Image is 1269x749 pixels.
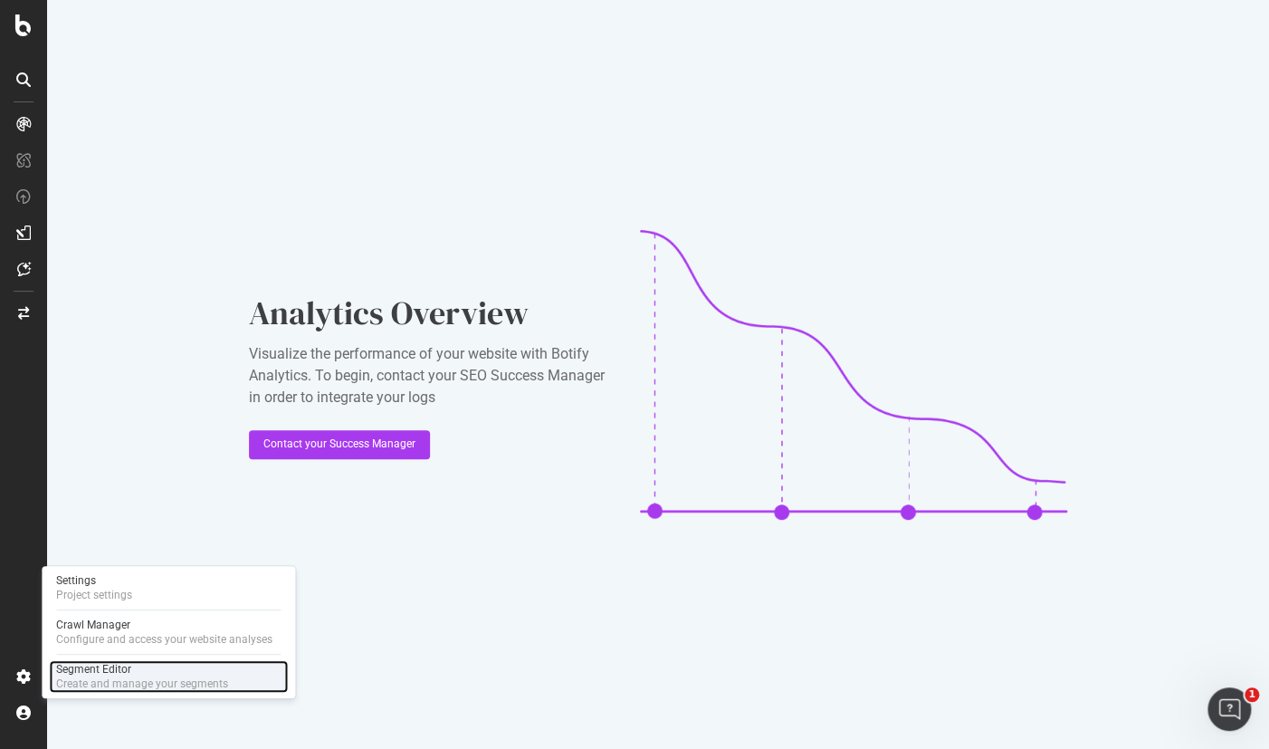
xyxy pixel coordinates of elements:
div: Visualize the performance of your website with Botify Analytics. To begin, contact your SEO Succe... [249,343,611,408]
div: Configure and access your website analyses [56,632,272,647]
a: Segment EditorCreate and manage your segments [49,660,288,693]
button: Contact your Success Manager [249,430,430,459]
a: SettingsProject settings [49,571,288,604]
div: Contact your Success Manager [263,437,415,452]
div: Analytics Overview [249,291,611,336]
div: Settings [56,573,132,588]
iframe: Intercom live chat [1207,687,1251,731]
span: 1 [1245,687,1259,702]
div: Crawl Manager [56,618,272,632]
div: Segment Editor [56,662,228,677]
img: CaL_T18e.png [640,230,1067,520]
a: Crawl ManagerConfigure and access your website analyses [49,616,288,648]
div: Project settings [56,588,132,602]
div: Create and manage your segments [56,677,228,691]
